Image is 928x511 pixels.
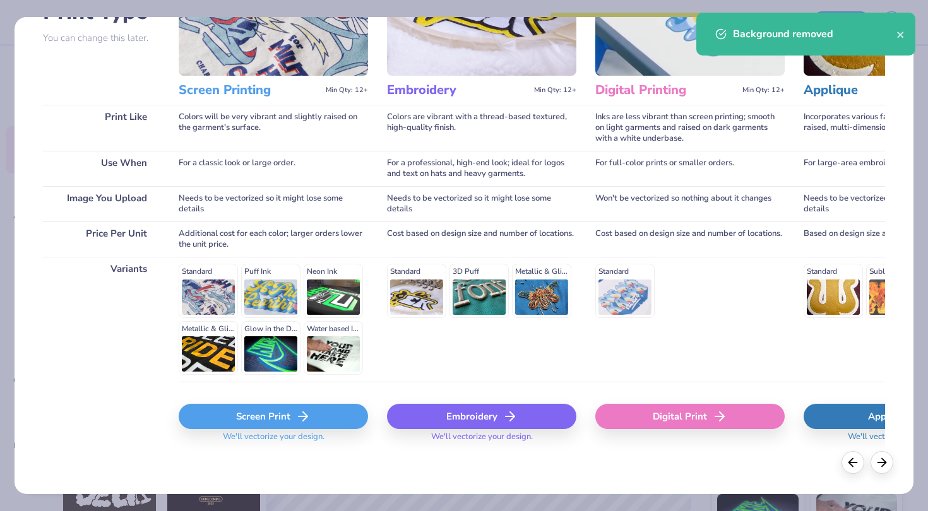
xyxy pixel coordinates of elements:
[595,404,785,429] div: Digital Print
[387,151,576,186] div: For a professional, high-end look; ideal for logos and text on hats and heavy garments.
[896,26,905,42] button: close
[326,86,368,95] span: Min Qty: 12+
[387,105,576,151] div: Colors are vibrant with a thread-based textured, high-quality finish.
[595,82,737,98] h3: Digital Printing
[387,186,576,221] div: Needs to be vectorized so it might lose some details
[387,82,529,98] h3: Embroidery
[595,186,785,221] div: Won't be vectorized so nothing about it changes
[179,82,321,98] h3: Screen Printing
[179,221,368,257] div: Additional cost for each color; larger orders lower the unit price.
[179,151,368,186] div: For a classic look or large order.
[595,221,785,257] div: Cost based on design size and number of locations.
[179,186,368,221] div: Needs to be vectorized so it might lose some details
[387,221,576,257] div: Cost based on design size and number of locations.
[43,151,160,186] div: Use When
[43,186,160,221] div: Image You Upload
[43,33,160,44] p: You can change this later.
[387,404,576,429] div: Embroidery
[742,86,785,95] span: Min Qty: 12+
[218,432,330,450] span: We'll vectorize your design.
[179,404,368,429] div: Screen Print
[43,257,160,382] div: Variants
[733,26,896,42] div: Background removed
[595,151,785,186] div: For full-color prints or smaller orders.
[179,105,368,151] div: Colors will be very vibrant and slightly raised on the garment's surface.
[534,86,576,95] span: Min Qty: 12+
[426,432,538,450] span: We'll vectorize your design.
[595,105,785,151] div: Inks are less vibrant than screen printing; smooth on light garments and raised on dark garments ...
[43,105,160,151] div: Print Like
[43,221,160,257] div: Price Per Unit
